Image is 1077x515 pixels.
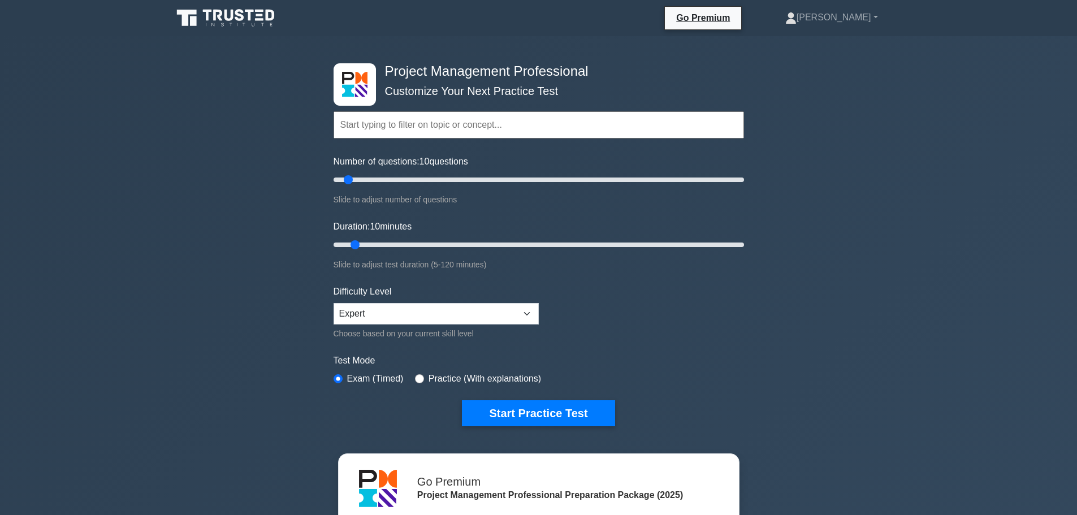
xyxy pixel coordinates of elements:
[334,155,468,168] label: Number of questions: questions
[758,6,905,29] a: [PERSON_NAME]
[462,400,615,426] button: Start Practice Test
[429,372,541,386] label: Practice (With explanations)
[334,354,744,367] label: Test Mode
[334,327,539,340] div: Choose based on your current skill level
[419,157,430,166] span: 10
[334,258,744,271] div: Slide to adjust test duration (5-120 minutes)
[334,285,392,298] label: Difficulty Level
[370,222,380,231] span: 10
[347,372,404,386] label: Exam (Timed)
[380,63,689,80] h4: Project Management Professional
[669,11,737,25] a: Go Premium
[334,193,744,206] div: Slide to adjust number of questions
[334,220,412,233] label: Duration: minutes
[334,111,744,139] input: Start typing to filter on topic or concept...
